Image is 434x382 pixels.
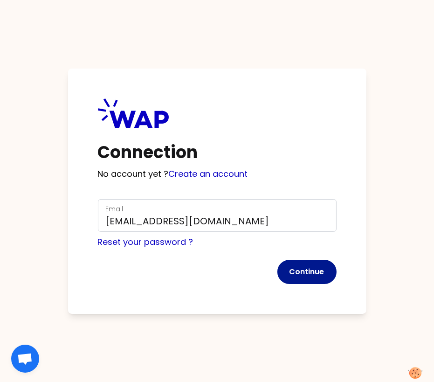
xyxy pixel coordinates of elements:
a: Reset your password ? [98,236,193,248]
p: No account yet ? [98,167,337,181]
h1: Connection [98,143,337,162]
a: Create an account [169,168,248,180]
a: Ouvrir le chat [11,345,39,373]
label: Email [106,204,124,214]
button: Continue [277,260,337,284]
